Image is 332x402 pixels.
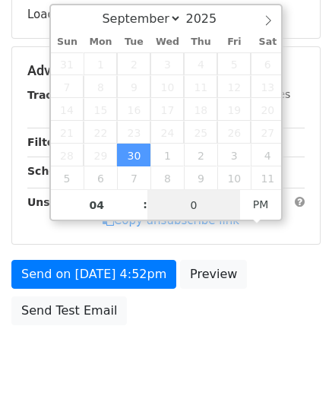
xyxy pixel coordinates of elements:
span: September 3, 2025 [150,52,184,75]
span: September 30, 2025 [117,144,150,166]
a: Preview [180,260,247,289]
a: Send Test Email [11,296,127,325]
span: Click to toggle [240,189,282,220]
span: September 19, 2025 [217,98,251,121]
span: September 17, 2025 [150,98,184,121]
span: October 3, 2025 [217,144,251,166]
input: Year [182,11,236,26]
strong: Tracking [27,89,78,101]
span: September 27, 2025 [251,121,284,144]
span: September 7, 2025 [51,75,84,98]
span: September 20, 2025 [251,98,284,121]
span: September 6, 2025 [251,52,284,75]
span: September 1, 2025 [84,52,117,75]
span: September 5, 2025 [217,52,251,75]
span: September 23, 2025 [117,121,150,144]
span: September 13, 2025 [251,75,284,98]
span: September 9, 2025 [117,75,150,98]
iframe: Chat Widget [256,329,332,402]
span: September 4, 2025 [184,52,217,75]
span: October 11, 2025 [251,166,284,189]
input: Hour [51,190,144,220]
span: September 29, 2025 [84,144,117,166]
span: October 8, 2025 [150,166,184,189]
span: September 25, 2025 [184,121,217,144]
span: September 15, 2025 [84,98,117,121]
span: September 14, 2025 [51,98,84,121]
span: September 16, 2025 [117,98,150,121]
span: Tue [117,37,150,47]
h5: Advanced [27,62,305,79]
span: Mon [84,37,117,47]
span: Sat [251,37,284,47]
strong: Unsubscribe [27,196,102,208]
span: October 2, 2025 [184,144,217,166]
span: September 11, 2025 [184,75,217,98]
span: September 8, 2025 [84,75,117,98]
span: September 26, 2025 [217,121,251,144]
span: Fri [217,37,251,47]
a: Send on [DATE] 4:52pm [11,260,176,289]
span: September 18, 2025 [184,98,217,121]
input: Minute [147,190,240,220]
span: October 9, 2025 [184,166,217,189]
span: : [143,189,147,220]
span: October 1, 2025 [150,144,184,166]
span: August 31, 2025 [51,52,84,75]
span: October 6, 2025 [84,166,117,189]
span: October 7, 2025 [117,166,150,189]
span: October 10, 2025 [217,166,251,189]
span: September 24, 2025 [150,121,184,144]
span: September 21, 2025 [51,121,84,144]
span: September 2, 2025 [117,52,150,75]
strong: Filters [27,136,66,148]
span: September 22, 2025 [84,121,117,144]
span: October 4, 2025 [251,144,284,166]
a: Copy unsubscribe link [103,214,239,227]
span: Sun [51,37,84,47]
span: Thu [184,37,217,47]
span: Wed [150,37,184,47]
strong: Schedule [27,165,82,177]
span: October 5, 2025 [51,166,84,189]
span: September 28, 2025 [51,144,84,166]
span: September 12, 2025 [217,75,251,98]
span: September 10, 2025 [150,75,184,98]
